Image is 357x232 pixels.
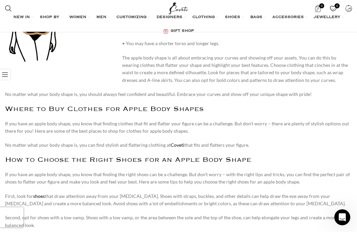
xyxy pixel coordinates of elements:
a: shoes [33,193,45,199]
a: DESIGNERS [157,11,186,24]
a: 0 [326,2,340,15]
a: CUSTOMIZING [116,11,150,24]
a: BAGS [250,11,266,24]
p: If you have an apple body shape, you know that finding the right shoes can be a challenge. But do... [5,171,352,186]
span: DESIGNERS [157,15,182,20]
p: No matter what your body shape is, you can find stylish and flattering clothing at that fits and ... [5,141,352,149]
span: ACCESSORIES [272,15,304,20]
span: CUSTOMIZING [116,15,147,20]
span: WOMEN [69,15,86,20]
a: CLOTHING [192,11,218,24]
a: MEN [96,11,110,24]
h2: Where to Buy Clothes for Apple Body Shapes [5,105,352,113]
span: NEW IN [13,15,30,20]
a: Search [2,2,15,15]
div: My Wishlist [326,2,340,15]
span: SHOES [225,15,240,20]
p: First, look for that draw attention away from your [MEDICAL_DATA]. Shoes with straps, buckles, an... [5,193,352,208]
a: WOMEN [69,11,90,24]
a: NEW IN [13,11,33,24]
span: SHOP BY [40,15,59,20]
a: GIFT SHOP [163,24,194,38]
span: 0 [319,3,324,8]
p: • You may have a shorter torso and longer legs. [5,40,352,47]
p: The apple body shape is all about embracing your curves and showing off your assets. You can do t... [5,54,352,84]
span: CLOTHING [192,15,215,20]
h2: How to Choose the Right Shoes for an Apple Body Shape [5,156,352,164]
span: BAGS [250,15,262,20]
p: Second, opt for shoes with a low vamp. Shoes with a low vamp, or the area between the sole and th... [5,214,352,229]
a: SHOES [225,11,244,24]
span: GIFT SHOP [171,28,194,34]
iframe: Intercom live chat [334,209,350,225]
span: MEN [96,15,106,20]
a: Site logo [167,5,190,11]
a: ACCESSORIES [272,11,307,24]
p: If you have an apple body shape, you know that finding clothes that fit and flatter your figure c... [5,120,352,135]
span: 0 [335,3,340,8]
a: 0 [311,2,325,15]
p: No matter what your body shape is, you should always feel confident and beautiful. Embrace your c... [5,91,352,98]
span: JEWELLERY [314,15,340,20]
a: JEWELLERY [314,11,344,24]
a: SHOP BY [40,11,63,24]
div: Main navigation [2,11,355,38]
a: Coveti [171,142,184,148]
img: GiftBag [163,29,168,33]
